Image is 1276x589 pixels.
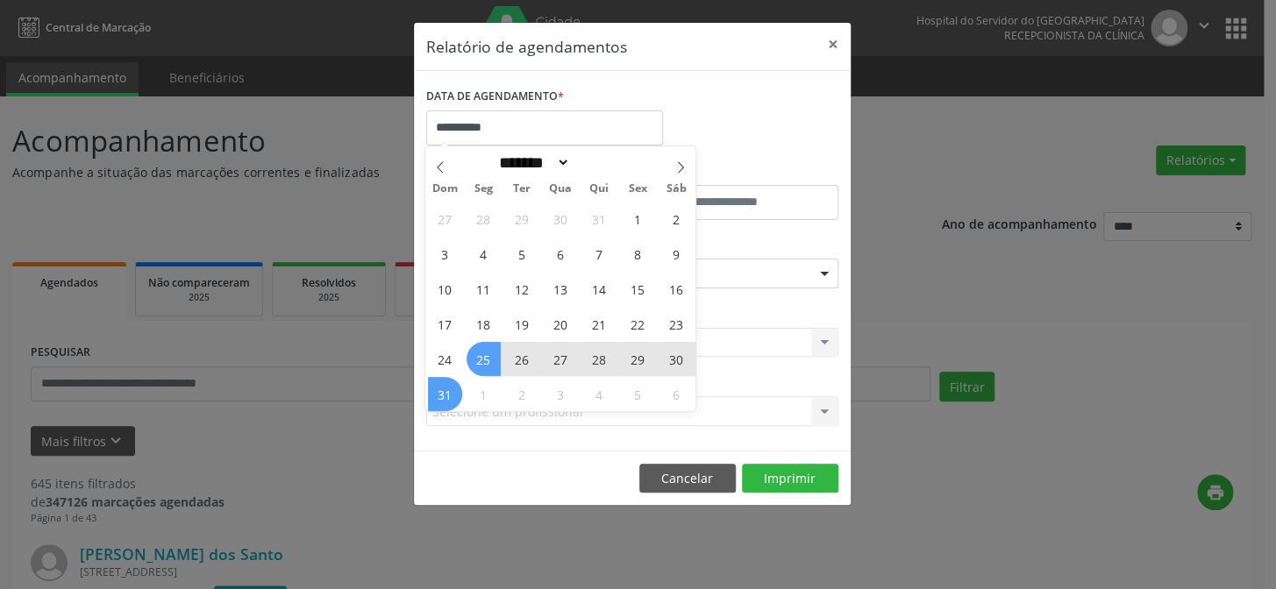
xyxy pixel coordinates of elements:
span: Agosto 22, 2025 [620,307,654,341]
span: Agosto 3, 2025 [428,237,462,271]
span: Agosto 12, 2025 [505,272,539,306]
span: Agosto 6, 2025 [544,237,578,271]
span: Sex [618,183,657,195]
button: Close [816,23,851,66]
span: Setembro 1, 2025 [467,377,501,411]
span: Julho 31, 2025 [582,202,617,236]
span: Dom [425,183,464,195]
span: Agosto 5, 2025 [505,237,539,271]
select: Month [493,153,570,172]
span: Agosto 26, 2025 [505,342,539,376]
span: Setembro 5, 2025 [620,377,654,411]
span: Agosto 13, 2025 [544,272,578,306]
span: Setembro 6, 2025 [659,377,693,411]
span: Julho 28, 2025 [467,202,501,236]
span: Agosto 19, 2025 [505,307,539,341]
input: Year [570,153,628,172]
span: Setembro 2, 2025 [505,377,539,411]
span: Agosto 7, 2025 [582,237,617,271]
span: Agosto 15, 2025 [620,272,654,306]
span: Julho 27, 2025 [428,202,462,236]
span: Agosto 1, 2025 [620,202,654,236]
span: Agosto 29, 2025 [620,342,654,376]
span: Sáb [657,183,695,195]
button: Imprimir [742,464,838,493]
span: Agosto 18, 2025 [467,307,501,341]
span: Setembro 3, 2025 [544,377,578,411]
span: Agosto 17, 2025 [428,307,462,341]
span: Agosto 23, 2025 [659,307,693,341]
label: DATA DE AGENDAMENTO [426,83,564,110]
span: Agosto 21, 2025 [582,307,617,341]
span: Agosto 31, 2025 [428,377,462,411]
span: Qua [541,183,580,195]
span: Agosto 28, 2025 [582,342,617,376]
span: Seg [464,183,503,195]
button: Cancelar [639,464,736,493]
span: Agosto 24, 2025 [428,342,462,376]
span: Agosto 4, 2025 [467,237,501,271]
span: Julho 29, 2025 [505,202,539,236]
span: Agosto 27, 2025 [544,342,578,376]
span: Agosto 14, 2025 [582,272,617,306]
span: Julho 30, 2025 [544,202,578,236]
label: ATÉ [637,158,838,185]
span: Agosto 30, 2025 [659,342,693,376]
span: Agosto 8, 2025 [620,237,654,271]
span: Ter [503,183,541,195]
span: Agosto 16, 2025 [659,272,693,306]
span: Agosto 25, 2025 [467,342,501,376]
span: Setembro 4, 2025 [582,377,617,411]
span: Agosto 11, 2025 [467,272,501,306]
span: Agosto 20, 2025 [544,307,578,341]
span: Agosto 2, 2025 [659,202,693,236]
span: Agosto 10, 2025 [428,272,462,306]
span: Agosto 9, 2025 [659,237,693,271]
span: Qui [580,183,618,195]
h5: Relatório de agendamentos [426,35,627,58]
